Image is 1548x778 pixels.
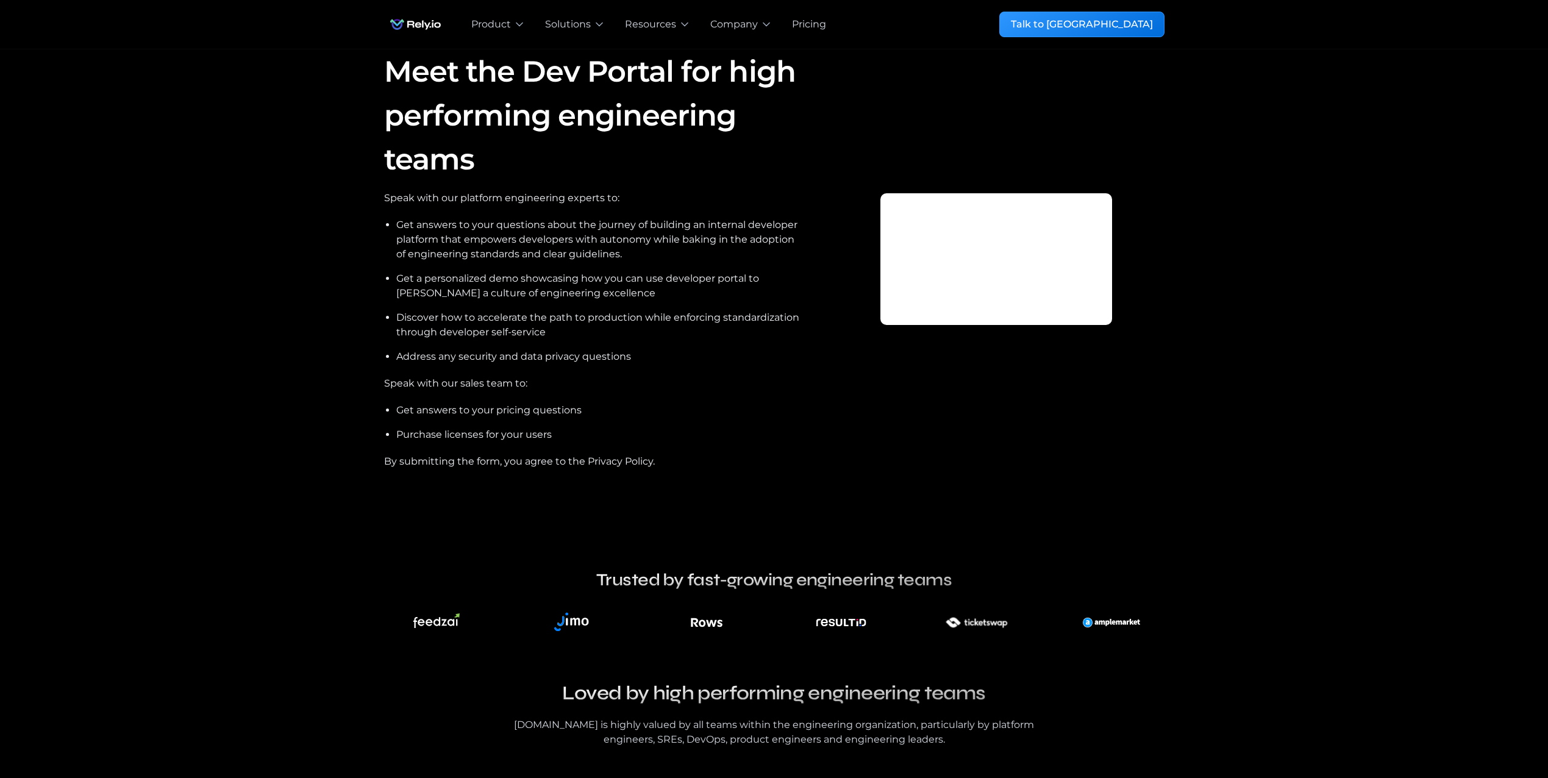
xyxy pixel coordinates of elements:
[1011,17,1153,32] div: Talk to [GEOGRAPHIC_DATA]
[396,271,804,301] li: Get a personalized demo showcasing how you can use developer portal to [PERSON_NAME] a culture of...
[384,376,804,391] div: Speak with our sales team to:
[815,605,867,640] img: An illustration of an explorer using binoculars
[384,12,447,37] img: Rely.io logo
[930,605,1022,640] img: An illustration of an explorer using binoculars
[471,17,511,32] div: Product
[625,17,676,32] div: Resources
[792,17,826,32] a: Pricing
[396,427,804,442] li: Purchase licenses for your users
[545,17,591,32] div: Solutions
[690,605,724,640] img: An illustration of an explorer using binoculars
[548,605,595,640] img: An illustration of an explorer using binoculars
[396,403,804,418] li: Get answers to your pricing questions
[396,349,804,364] li: Address any security and data privacy questions
[384,454,804,469] div: By submitting the form, you agree to the Privacy Policy.
[506,569,1043,591] h4: Trusted by fast-growing engineering teams
[396,218,804,262] li: Get answers to your questions about the journey of building an internal developer platform that e...
[1083,605,1140,640] img: An illustration of an explorer using binoculars
[384,191,804,205] div: Speak with our platform engineering experts to:
[384,12,447,37] a: home
[506,679,1043,708] h3: Loved by high performing engineering teams
[396,310,804,340] li: Discover how to accelerate the path to production while enforcing standardization through develop...
[905,218,1088,309] iframe: Web Forms
[999,12,1165,37] a: Talk to [GEOGRAPHIC_DATA]
[413,613,460,632] img: An illustration of an explorer using binoculars
[710,17,758,32] div: Company
[384,49,804,181] h1: Meet the Dev Portal for high performing engineering teams
[506,718,1043,747] div: [DOMAIN_NAME] is highly valued by all teams within the engineering organization, particularly by ...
